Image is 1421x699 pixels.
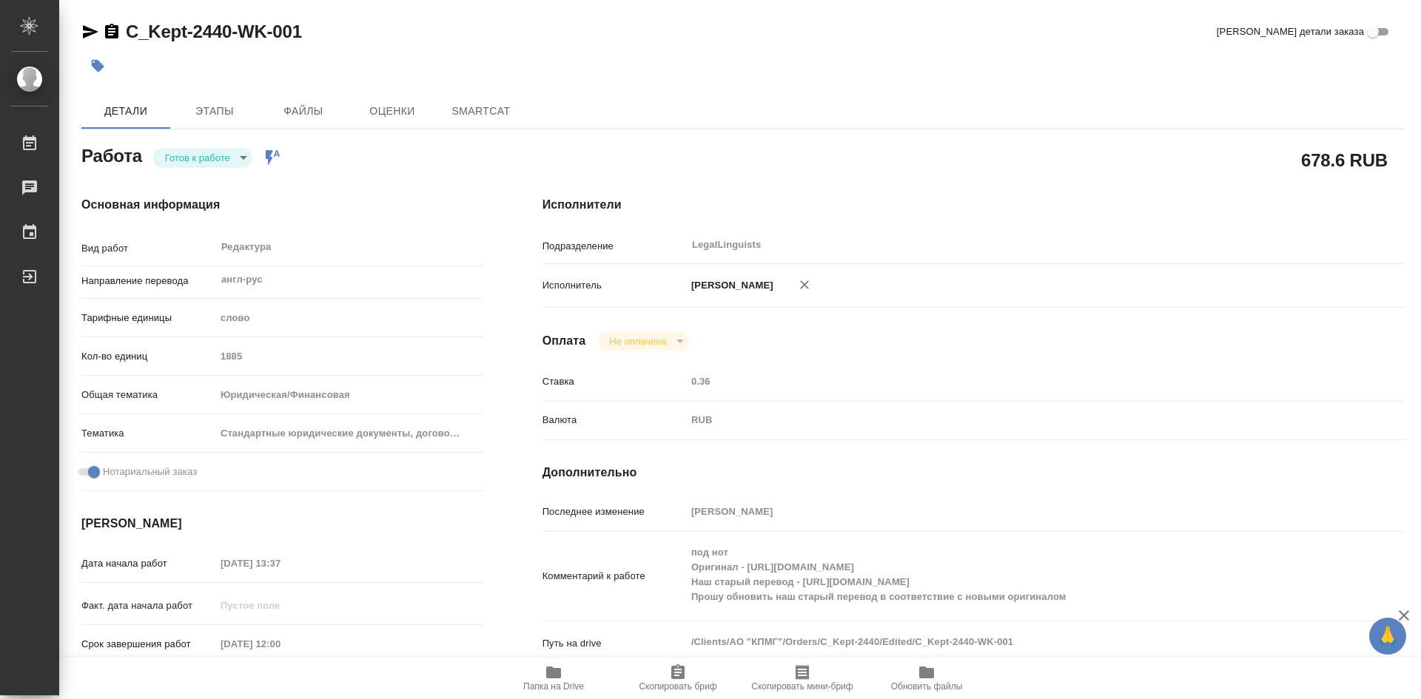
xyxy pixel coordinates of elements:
[542,196,1405,214] h4: Исполнители
[597,331,688,351] div: Готов к работе
[81,23,99,41] button: Скопировать ссылку для ЯМессенджера
[357,102,428,121] span: Оценки
[1375,621,1400,652] span: 🙏
[90,102,161,121] span: Детали
[542,374,686,389] p: Ставка
[81,349,215,364] p: Кол-во единиц
[81,598,215,613] p: Факт. дата начала работ
[864,658,989,699] button: Обновить файлы
[1217,24,1364,39] span: [PERSON_NAME] детали заказа
[215,553,345,574] input: Пустое поле
[103,23,121,41] button: Скопировать ссылку
[81,196,483,214] h4: Основная информация
[605,335,671,348] button: Не оплачена
[686,501,1333,522] input: Пустое поле
[686,371,1333,392] input: Пустое поле
[215,382,483,408] div: Юридическая/Финансовая
[686,629,1333,655] textarea: /Clients/АО "КПМГ"/Orders/C_Kept-2440/Edited/C_Kept-2440-WK-001
[542,464,1405,482] h4: Дополнительно
[81,311,215,325] p: Тарифные единицы
[446,102,517,121] span: SmartCat
[1301,147,1388,172] h2: 678.6 RUB
[542,332,586,350] h4: Оплата
[639,681,716,692] span: Скопировать бриф
[491,658,616,699] button: Папка на Drive
[686,278,773,293] p: [PERSON_NAME]
[103,465,197,479] span: Нотариальный заказ
[215,595,345,616] input: Пустое поле
[153,148,252,168] div: Готов к работе
[788,269,821,301] button: Удалить исполнителя
[81,141,142,168] h2: Работа
[81,426,215,441] p: Тематика
[542,278,686,293] p: Исполнитель
[1369,618,1406,655] button: 🙏
[523,681,584,692] span: Папка на Drive
[81,556,215,571] p: Дата начала работ
[542,239,686,254] p: Подразделение
[215,345,483,367] input: Пустое поле
[81,274,215,288] p: Направление перевода
[81,637,215,652] p: Срок завершения работ
[891,681,963,692] span: Обновить файлы
[215,633,345,655] input: Пустое поле
[740,658,864,699] button: Скопировать мини-бриф
[542,569,686,584] p: Комментарий к работе
[126,21,302,41] a: C_Kept-2440-WK-001
[751,681,853,692] span: Скопировать мини-бриф
[215,305,483,331] div: слово
[686,408,1333,433] div: RUB
[686,540,1333,609] textarea: под нот Оригинал - [URL][DOMAIN_NAME] Наш старый перевод - [URL][DOMAIN_NAME] Прошу обновить наш ...
[542,504,686,519] p: Последнее изменение
[542,413,686,428] p: Валюта
[215,421,483,446] div: Стандартные юридические документы, договоры, уставы
[81,241,215,256] p: Вид работ
[81,515,483,533] h4: [PERSON_NAME]
[179,102,250,121] span: Этапы
[161,152,235,164] button: Готов к работе
[81,50,114,82] button: Добавить тэг
[542,636,686,651] p: Путь на drive
[81,388,215,402] p: Общая тематика
[268,102,339,121] span: Файлы
[616,658,740,699] button: Скопировать бриф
